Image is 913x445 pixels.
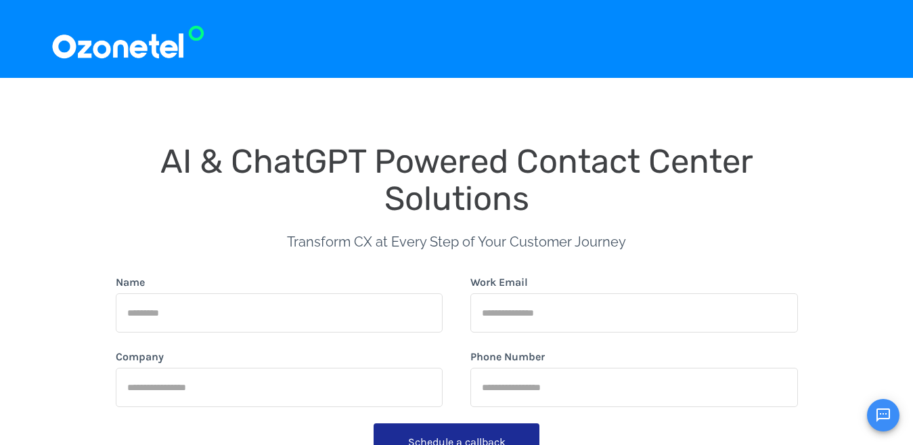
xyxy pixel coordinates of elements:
span: AI & ChatGPT Powered Contact Center Solutions [160,142,761,218]
span: Transform CX at Every Step of Your Customer Journey [287,234,626,250]
label: Phone Number [470,349,545,365]
label: Company [116,349,164,365]
label: Name [116,274,145,291]
button: Open chat [867,399,899,431]
label: Work Email [470,274,528,291]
